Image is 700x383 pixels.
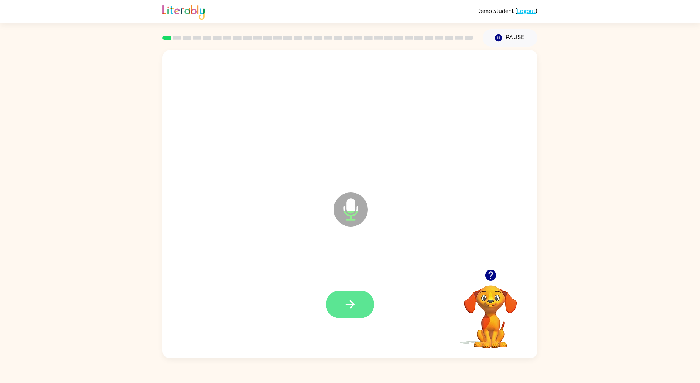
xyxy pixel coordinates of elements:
[476,7,515,14] span: Demo Student
[453,274,528,349] video: Your browser must support playing .mp4 files to use Literably. Please try using another browser.
[162,3,205,20] img: Literably
[483,29,537,47] button: Pause
[517,7,536,14] a: Logout
[476,7,537,14] div: ( )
